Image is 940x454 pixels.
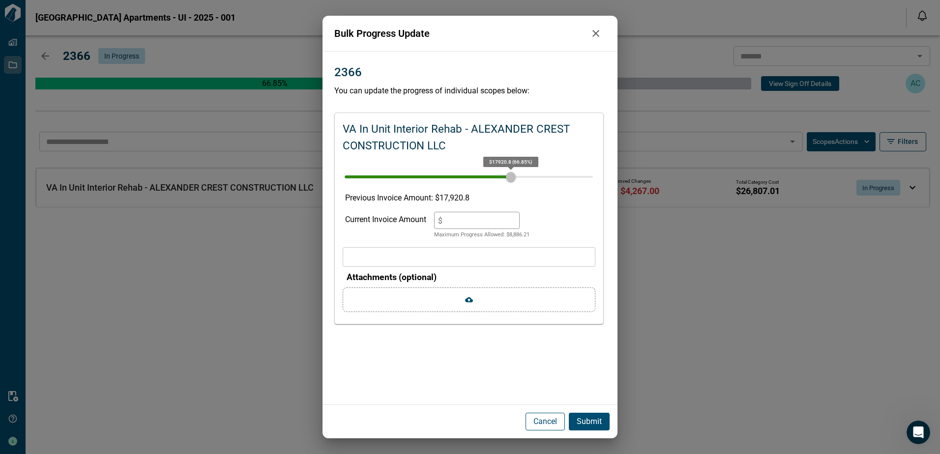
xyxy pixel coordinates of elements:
[907,421,930,444] iframe: Intercom live chat
[345,212,426,239] div: Current Invoice Amount
[569,413,610,430] button: Submit
[334,26,586,41] p: Bulk Progress Update
[345,192,593,204] p: Previous Invoice Amount: $ 17,920.8
[438,216,442,225] span: $
[334,85,606,97] p: You can update the progress of individual scopes below:
[577,416,602,427] p: Submit
[343,121,595,154] p: VA In Unit Interior Rehab - ALEXANDER CREST CONSTRUCTION LLC
[434,231,529,239] p: Maximum Progress Allowed: $ 8,886.21
[347,271,595,284] p: Attachments (optional)
[533,416,557,427] p: Cancel
[334,63,362,81] p: 2366
[526,413,565,430] button: Cancel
